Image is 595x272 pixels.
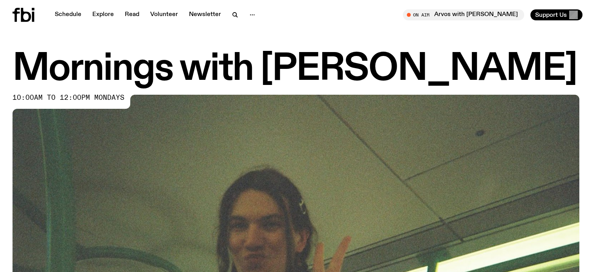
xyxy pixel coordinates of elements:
span: Support Us [535,11,567,18]
button: On AirArvos with [PERSON_NAME] [403,9,524,20]
a: Explore [88,9,119,20]
a: Volunteer [146,9,183,20]
a: Schedule [50,9,86,20]
span: 10:00am to 12:00pm mondays [13,95,124,101]
a: Newsletter [184,9,226,20]
button: Support Us [530,9,582,20]
h1: Mornings with [PERSON_NAME] [13,52,582,87]
a: Read [120,9,144,20]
